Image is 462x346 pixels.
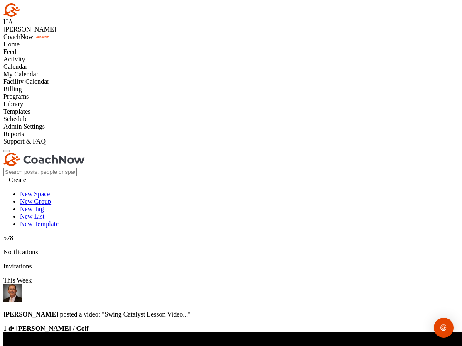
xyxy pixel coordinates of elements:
[3,311,191,318] span: posted a video : " Swing Catalyst Lesson Video... "
[3,63,459,71] div: Calendar
[3,249,459,256] p: Notifications
[434,318,454,338] div: Open Intercom Messenger
[20,220,59,227] a: New Template
[35,35,50,39] img: CoachNow acadmey
[20,190,50,197] a: New Space
[3,277,32,284] label: This Week
[3,168,77,176] input: Search posts, people or spaces...
[3,78,459,85] div: Facility Calendar
[3,56,459,63] div: Activity
[3,93,459,100] div: Programs
[3,115,459,123] div: Schedule
[3,325,89,332] b: 1 d • [PERSON_NAME] / Golf
[3,41,459,48] div: Home
[3,311,58,318] b: [PERSON_NAME]
[20,205,44,212] a: New Tag
[3,176,459,184] div: + Create
[3,284,22,302] img: user avatar
[3,85,459,93] div: Billing
[3,234,459,242] p: 578
[3,71,459,78] div: My Calendar
[3,18,459,26] div: HA
[3,153,85,166] img: CoachNow
[3,123,459,130] div: Admin Settings
[3,130,459,138] div: Reports
[3,138,459,145] div: Support & FAQ
[20,198,51,205] a: New Group
[3,100,459,108] div: Library
[3,33,459,41] div: CoachNow
[3,3,85,17] img: CoachNow
[20,213,44,220] a: New List
[3,48,459,56] div: Feed
[3,108,459,115] div: Templates
[3,263,459,270] p: Invitations
[3,26,459,33] div: [PERSON_NAME]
